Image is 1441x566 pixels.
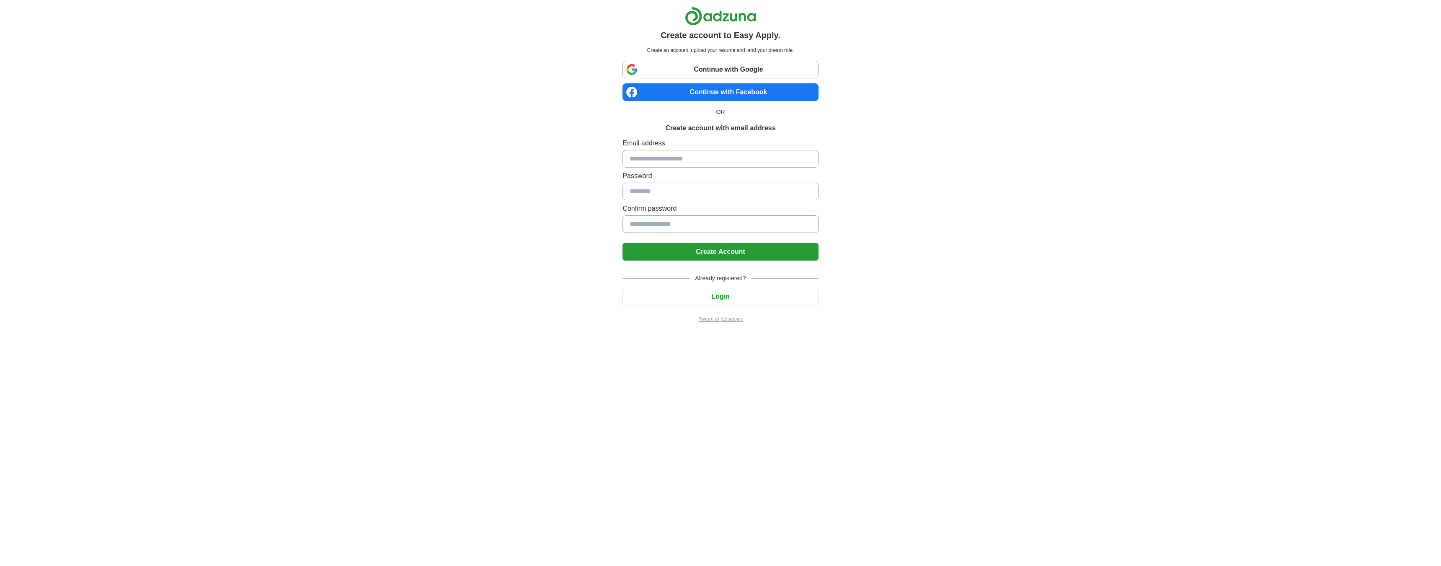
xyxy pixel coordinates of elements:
[690,274,751,283] span: Already registered?
[624,47,816,54] p: Create an account, upload your resume and land your dream role.
[622,171,818,181] label: Password
[665,123,775,133] h1: Create account with email address
[685,7,756,26] img: Adzuna logo
[622,138,818,148] label: Email address
[622,61,818,78] a: Continue with Google
[622,243,818,261] button: Create Account
[622,204,818,214] label: Confirm password
[622,315,818,323] a: Return to job advert
[661,29,780,41] h1: Create account to Easy Apply.
[622,288,818,305] button: Login
[622,293,818,300] a: Login
[711,108,730,116] span: OR
[622,83,818,101] a: Continue with Facebook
